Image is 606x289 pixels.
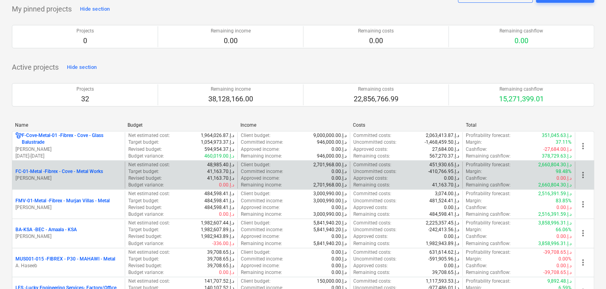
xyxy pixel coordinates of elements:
p: 484,598.41د.إ.‏ [204,190,234,197]
p: Profitability forecast : [466,162,511,168]
p: Cashflow : [466,175,487,182]
p: Profitability forecast : [466,249,511,256]
p: Cashflow : [466,233,487,240]
p: Committed income : [241,198,283,204]
p: 2,660,804.30د.إ.‏ [538,162,572,168]
span: more_vert [578,200,588,209]
p: Remaining income [211,28,251,34]
p: Committed costs : [353,162,391,168]
p: Approved costs : [353,175,388,182]
p: Net estimated cost : [128,190,170,197]
p: Profitability forecast : [466,220,511,226]
p: 38,128,166.00 [208,94,253,104]
p: Revised budget : [128,204,162,211]
p: Approved income : [241,175,280,182]
p: 1,982,943.89د.إ.‏ [426,240,459,247]
p: 37.11% [556,139,572,146]
p: 0.00د.إ.‏ [219,211,234,218]
p: Margin : [466,256,482,262]
p: Committed income : [241,168,283,175]
p: Approved costs : [353,146,388,153]
p: Client budget : [241,132,271,139]
p: 0.00د.إ.‏ [556,262,572,269]
p: 27,684.00د.إ.‏ [432,146,459,153]
p: 0 [76,36,94,46]
p: 3,000,990.00د.إ.‏ [313,211,347,218]
p: Remaining cashflow : [466,182,511,188]
p: Remaining costs : [353,211,390,218]
p: [PERSON_NAME] [15,204,122,211]
p: My pinned projects [12,4,72,14]
div: Hide section [67,63,97,72]
p: Net estimated cost : [128,162,170,168]
p: -27,684.00د.إ.‏ [543,146,572,153]
p: Remaining costs [354,86,398,93]
p: BA-KSA - BEC - Amaala - KSA [15,226,77,233]
p: Remaining income : [241,182,282,188]
p: Approved income : [241,262,280,269]
p: Client budget : [241,190,271,197]
p: Remaining costs : [353,182,390,188]
p: Client budget : [241,220,271,226]
p: 66.06% [556,226,572,233]
p: Target budget : [128,168,159,175]
p: 0.00د.إ.‏ [332,204,347,211]
p: 0.00د.إ.‏ [332,256,347,262]
p: 32 [76,94,94,104]
p: 2,225,357.45د.إ.‏ [426,220,459,226]
p: 567,270.37د.إ.‏ [429,153,459,160]
p: Margin : [466,139,482,146]
p: 0.00د.إ.‏ [219,269,234,276]
p: Target budget : [128,256,159,262]
p: 484,598.41د.إ.‏ [204,204,234,211]
p: Budget variance : [128,153,164,160]
p: Cashflow : [466,204,487,211]
div: FMV-01-Metal -Fibrex - Murjan Villas - Metal[PERSON_NAME] [15,198,122,211]
p: Remaining cashflow : [466,240,511,247]
p: 41,163.70د.إ.‏ [432,182,459,188]
p: Uncommitted costs : [353,256,396,262]
p: Target budget : [128,226,159,233]
p: 150,000.00د.إ.‏ [317,278,347,285]
p: 3,000,990.00د.إ.‏ [313,198,347,204]
p: 378,729.63د.إ.‏ [542,153,572,160]
p: -1,468,459.50د.إ.‏ [425,139,459,146]
p: Projects [76,28,94,34]
span: more_vert [578,170,588,180]
p: 1,964,026.87د.إ.‏ [201,132,234,139]
p: 3,858,996.31د.إ.‏ [538,240,572,247]
p: 9,892.48د.إ.‏ [547,278,572,285]
span: more_vert [578,228,588,238]
div: F-Cove-Metal-01 -Fibrex - Cove - Glass Balustrade[PERSON_NAME][DATE]-[DATE] [15,132,122,160]
p: Remaining cashflow : [466,269,511,276]
p: A. Haseeb [15,262,122,269]
p: 631,614.62د.إ.‏ [429,249,459,256]
p: 39,708.65د.إ.‏ [207,256,234,262]
p: Committed income : [241,256,283,262]
p: Approved costs : [353,204,388,211]
p: 5,841,940.20د.إ.‏ [313,240,347,247]
p: -591,905.96د.إ.‏ [428,256,459,262]
p: -336.00د.إ.‏ [212,240,234,247]
p: Approved costs : [353,233,388,240]
p: Profitability forecast : [466,190,511,197]
div: Project has multi currencies enabled [15,132,22,146]
p: [PERSON_NAME] [15,233,122,240]
p: 0.00د.إ.‏ [444,175,459,182]
p: -39,708.65د.إ.‏ [543,269,572,276]
p: Remaining costs [358,28,394,34]
p: Approved costs : [353,262,388,269]
div: FC-01-Metal -Fibrex - Cove - Metal Works[PERSON_NAME] [15,168,122,182]
p: 0.00د.إ.‏ [556,204,572,211]
p: 1,117,593.53د.إ.‏ [426,278,459,285]
p: Uncommitted costs : [353,139,396,146]
p: Remaining income : [241,211,282,218]
p: 1,982,607.44د.إ.‏ [201,220,234,226]
p: Budget variance : [128,182,164,188]
p: 0.00د.إ.‏ [332,168,347,175]
p: Committed income : [241,226,283,233]
p: Cashflow : [466,146,487,153]
p: Uncommitted costs : [353,198,396,204]
p: 98.48% [556,168,572,175]
p: 0.00د.إ.‏ [332,233,347,240]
